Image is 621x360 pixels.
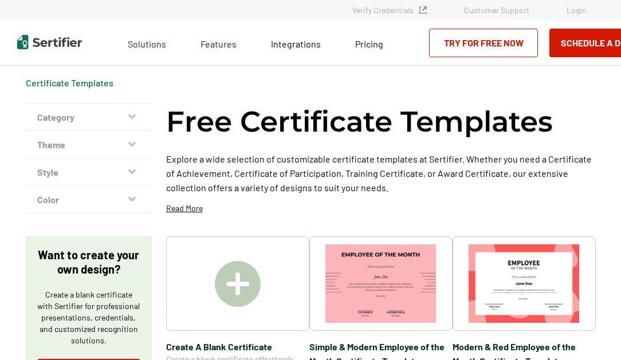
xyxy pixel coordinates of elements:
button: Style [26,159,152,186]
img: Sertifier | Digital Credentialing Platform [17,35,82,49]
a: Try for Free Now [429,29,538,57]
a: Certificate Templates [26,77,113,88]
button: Category [26,104,152,131]
div: Breadcrumb [26,77,113,89]
a: Customer Support [464,5,529,15]
img: Verified [419,6,427,14]
img: Simple & Modern Employee of the Month Certificate Template [325,244,437,323]
button: Theme [26,131,152,159]
p: Read More [166,203,203,214]
a: Verify Credentials [352,5,427,15]
h1: Free Certificate Templates [166,103,553,140]
span: Features [201,35,237,50]
span: Solutions [128,35,166,50]
a: Pricing [355,35,383,50]
button: Color [26,186,152,213]
img: Create A Blank Certificate [215,261,261,307]
span: Integrations [271,38,321,49]
a: Integrations [271,35,321,50]
span: Certificate Templates [26,77,113,89]
span: Pricing [355,38,383,49]
a: Login [567,5,587,15]
p: Explore a wide selection of customizable certificate templates at Sertifier. Whether you need a C... [166,152,596,195]
p: Want to create your own design? [37,248,140,276]
span: Create A Blank Certificate [166,339,309,354]
p: Create a blank certificate with Sertifier for professional presentations, credentials, and custom... [37,289,140,346]
img: Modern & Red Employee of the Month Certificate Template [469,244,580,323]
